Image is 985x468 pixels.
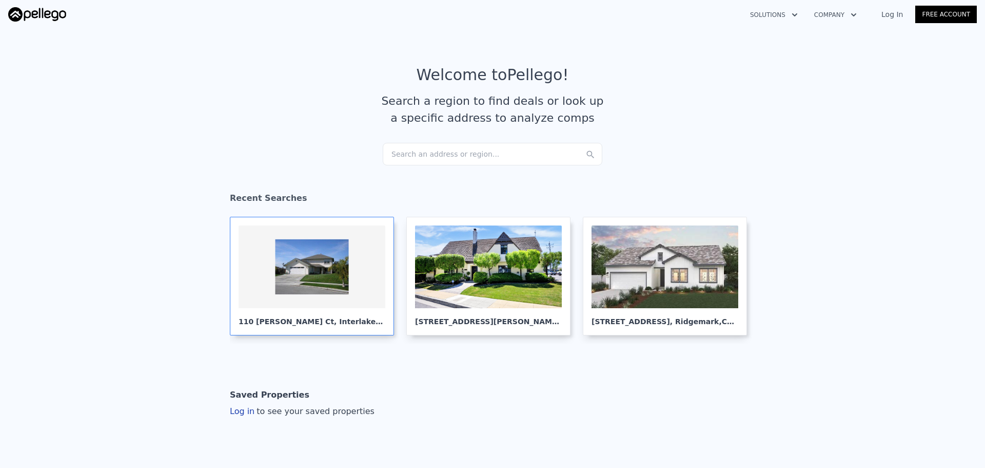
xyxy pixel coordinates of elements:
div: [STREET_ADDRESS][PERSON_NAME] , [GEOGRAPHIC_DATA] [415,308,562,327]
a: [STREET_ADDRESS][PERSON_NAME], [GEOGRAPHIC_DATA] [406,217,579,335]
div: [STREET_ADDRESS] , Ridgemark [592,308,738,327]
div: Search an address or region... [383,143,602,165]
a: 110 [PERSON_NAME] Ct, Interlaken,CA 95076 [230,217,402,335]
div: Recent Searches [230,184,755,217]
a: Free Account [915,6,977,23]
div: Saved Properties [230,385,309,405]
a: [STREET_ADDRESS], Ridgemark,CA 95023 [583,217,755,335]
div: Log in [230,405,375,418]
div: Welcome to Pellego ! [417,66,569,84]
div: 110 [PERSON_NAME] Ct , Interlaken [239,308,385,327]
a: Log In [869,9,915,20]
button: Solutions [742,6,806,24]
img: Pellego [8,7,66,22]
button: Company [806,6,865,24]
span: , CA 95023 [719,317,760,326]
div: Search a region to find deals or look up a specific address to analyze comps [378,92,607,126]
span: to see your saved properties [254,406,375,416]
